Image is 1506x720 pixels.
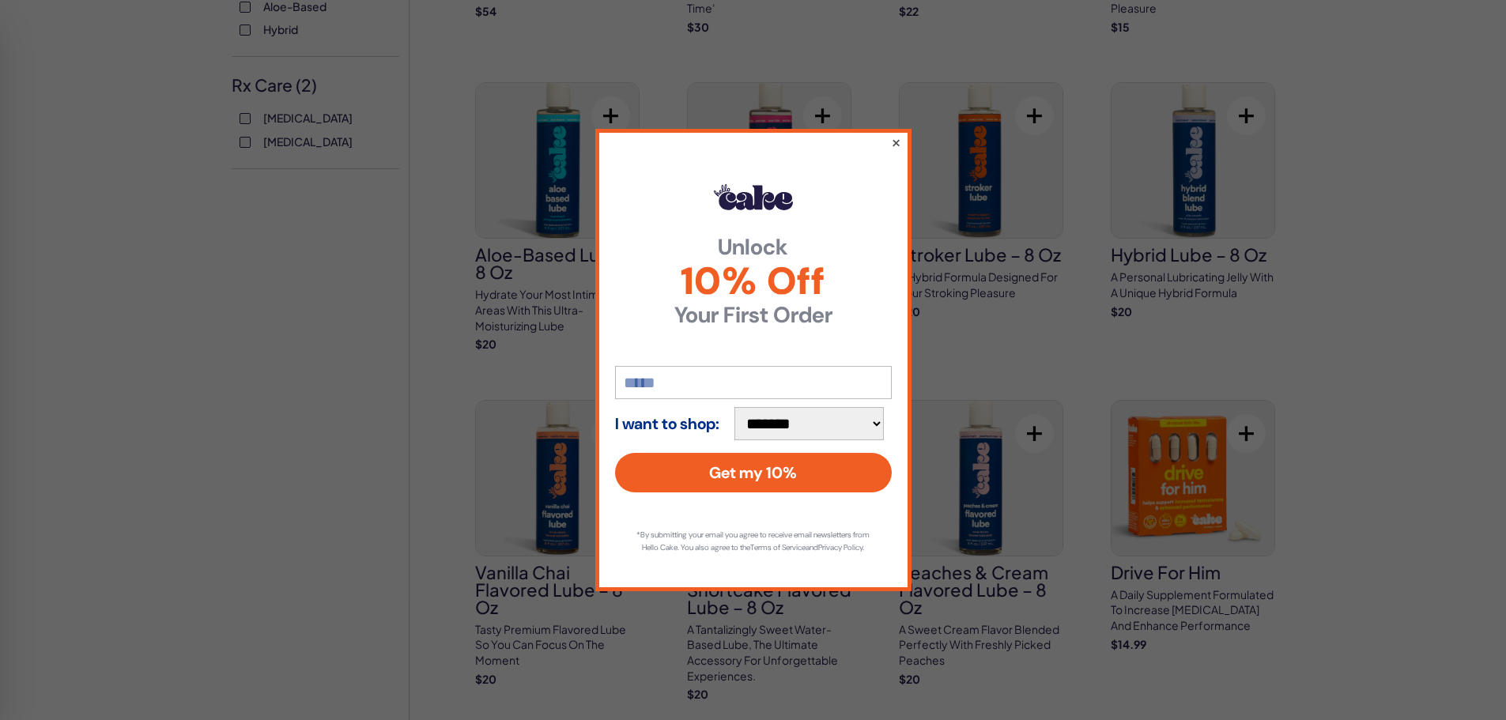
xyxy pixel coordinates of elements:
a: Privacy Policy [818,542,862,552]
span: 10% Off [615,262,892,300]
button: × [890,133,900,152]
button: Get my 10% [615,453,892,492]
strong: Your First Order [615,304,892,326]
strong: Unlock [615,236,892,258]
strong: I want to shop: [615,415,719,432]
img: Hello Cake [714,184,793,209]
p: *By submitting your email you agree to receive email newsletters from Hello Cake. You also agree ... [631,529,876,554]
a: Terms of Service [750,542,806,552]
